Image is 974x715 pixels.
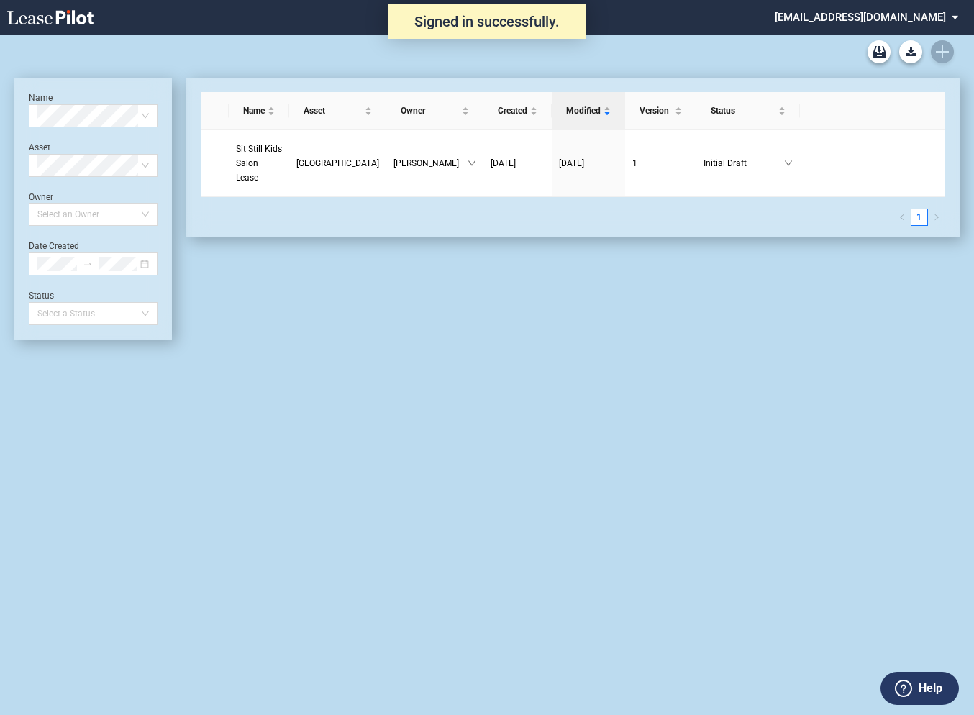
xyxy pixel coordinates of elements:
[236,142,282,185] a: Sit Still Kids Salon Lease
[243,104,265,118] span: Name
[491,156,545,170] a: [DATE]
[393,156,468,170] span: [PERSON_NAME]
[468,159,476,168] span: down
[880,672,959,705] button: Help
[483,92,552,130] th: Created
[401,104,459,118] span: Owner
[895,40,927,63] md-menu: Download Blank Form List
[304,104,362,118] span: Asset
[498,104,527,118] span: Created
[696,92,800,130] th: Status
[296,156,379,170] a: [GEOGRAPHIC_DATA]
[296,158,379,168] span: Linden Square
[632,158,637,168] span: 1
[933,214,940,221] span: right
[625,92,696,130] th: Version
[911,209,928,226] li: 1
[559,158,584,168] span: [DATE]
[566,104,601,118] span: Modified
[632,156,689,170] a: 1
[928,209,945,226] li: Next Page
[29,241,79,251] label: Date Created
[83,259,93,269] span: swap-right
[29,291,54,301] label: Status
[29,93,53,103] label: Name
[83,259,93,269] span: to
[388,4,586,39] div: Signed in successfully.
[559,156,618,170] a: [DATE]
[928,209,945,226] button: right
[911,209,927,225] a: 1
[491,158,516,168] span: [DATE]
[236,144,282,183] span: Sit Still Kids Salon Lease
[893,209,911,226] li: Previous Page
[899,40,922,63] button: Download Blank Form
[289,92,386,130] th: Asset
[784,159,793,168] span: down
[29,192,53,202] label: Owner
[229,92,289,130] th: Name
[711,104,775,118] span: Status
[29,142,50,152] label: Asset
[919,679,942,698] label: Help
[893,209,911,226] button: left
[898,214,906,221] span: left
[552,92,625,130] th: Modified
[386,92,483,130] th: Owner
[868,40,891,63] a: Archive
[704,156,784,170] span: Initial Draft
[640,104,672,118] span: Version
